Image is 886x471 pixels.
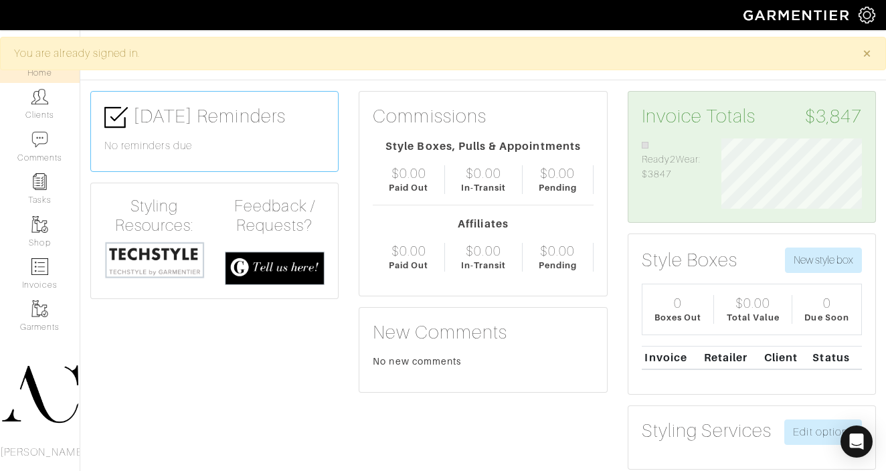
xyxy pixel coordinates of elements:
span: × [862,44,872,62]
img: clients-icon-6bae9207a08558b7cb47a8932f037763ab4055f8c8b6bfacd5dc20c3e0201464.png [31,88,48,105]
div: Pending [539,259,577,272]
div: $0.00 [735,295,770,311]
h3: [DATE] Reminders [104,105,325,129]
div: 0 [823,295,831,311]
li: Ready2Wear: $3847 [642,138,702,182]
img: feedback_requests-3821251ac2bd56c73c230f3229a5b25d6eb027adea667894f41107c140538ee0.png [225,252,325,285]
div: $0.00 [540,165,575,181]
th: Client [761,346,809,369]
img: techstyle-93310999766a10050dc78ceb7f971a75838126fd19372ce40ba20cdf6a89b94b.png [104,241,205,279]
th: Invoice [642,346,701,369]
h4: Styling Resources: [104,197,205,235]
h6: No reminders due [104,140,325,153]
h3: New Comments [373,321,593,344]
span: $3,847 [805,105,862,128]
h3: Styling Services [642,419,772,442]
div: $0.00 [466,243,501,259]
div: In-Transit [461,259,507,272]
h3: Invoice Totals [642,105,862,128]
div: $0.00 [466,165,501,181]
img: garmentier-logo-header-white-b43fb05a5012e4ada735d5af1a66efaba907eab6374d6393d1fbf88cb4ef424d.png [737,3,859,27]
img: reminder-icon-8004d30b9f0a5d33ae49ab947aed9ed385cf756f9e5892f1edd6e32f2345188e.png [31,173,48,190]
div: $0.00 [540,243,575,259]
div: In-Transit [461,181,507,194]
img: garments-icon-b7da505a4dc4fd61783c78ac3ca0ef83fa9d6f193b1c9dc38574b1d14d53ca28.png [31,216,48,233]
img: gear-icon-white-bd11855cb880d31180b6d7d6211b90ccbf57a29d726f0c71d8c61bd08dd39cc2.png [859,7,875,23]
div: Pending [539,181,577,194]
img: comment-icon-a0a6a9ef722e966f86d9cbdc48e553b5cf19dbc54f86b18d962a5391bc8f6eb6.png [31,131,48,148]
button: New style box [785,248,862,273]
div: Boxes Out [654,311,701,324]
h3: Style Boxes [642,249,738,272]
img: orders-icon-0abe47150d42831381b5fb84f609e132dff9fe21cb692f30cb5eec754e2cba89.png [31,258,48,275]
div: Total Value [727,311,780,324]
div: You are already signed in. [14,45,843,62]
th: Retailer [701,346,762,369]
div: Style Boxes, Pulls & Appointments [373,138,593,155]
div: Paid Out [389,181,428,194]
div: Open Intercom Messenger [840,426,873,458]
img: garments-icon-b7da505a4dc4fd61783c78ac3ca0ef83fa9d6f193b1c9dc38574b1d14d53ca28.png [31,300,48,317]
div: Due Soon [804,311,849,324]
div: $0.00 [391,165,426,181]
h3: Commissions [373,105,486,128]
div: $0.00 [391,243,426,259]
div: No new comments [373,355,593,368]
a: Edit options [784,419,862,445]
div: Paid Out [389,259,428,272]
div: Affiliates [373,216,593,232]
img: check-box-icon-36a4915ff3ba2bd8f6e4f29bc755bb66becd62c870f447fc0dd1365fcfddab58.png [104,106,128,129]
div: 0 [674,295,682,311]
h4: Feedback / Requests? [225,197,325,235]
th: Status [810,346,862,369]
